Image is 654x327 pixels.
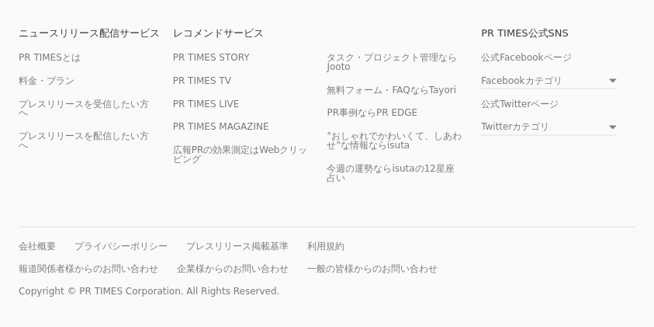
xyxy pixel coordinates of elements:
[74,242,168,252] a: プライバシーポリシー
[327,164,455,184] a: 今週の運勢ならisutaの12星座占い
[173,122,269,133] a: PR TIMES MAGAZINE
[19,75,74,86] a: 料金・プラン
[327,131,462,151] a: "おしゃれでかわいくて、しあわせ"な情報ならisuta
[327,108,418,119] a: PR事例ならPR EDGE
[327,52,458,72] a: タスク・プロジェクト管理ならJooto
[173,75,231,86] a: PR TIMES TV
[481,99,559,110] a: 公式Twitterページ
[307,264,438,275] a: 一般の皆様からのお問い合わせ
[173,52,250,63] a: PR TIMES STORY
[19,52,81,63] a: PR TIMESとは
[481,76,617,89] a: Facebookカテゴリ
[19,242,56,252] a: 会社概要
[307,242,344,252] a: 利用規約
[177,264,289,275] a: 企業様からのお問い合わせ
[481,28,635,38] p: PR TIMES公式SNS
[481,123,617,136] a: Twitterカテゴリ
[19,131,149,151] a: プレスリリースを配信したい方へ
[173,99,240,110] a: PR TIMES LIVE
[481,52,571,63] a: 公式Facebookページ
[19,264,158,275] a: 報道関係者様からのお問い合わせ
[186,242,289,252] a: プレスリリース掲載基準
[173,145,308,165] a: 広報PRの効果測定はWebクリッピング
[19,99,149,119] a: プレスリリースを受信したい方へ
[19,287,635,297] p: Copyright © PR TIMES Corporation. All Rights Reserved.
[173,28,327,38] p: レコメンドサービス
[19,28,173,38] p: ニュースリリース配信サービス
[327,85,457,96] a: 無料フォーム・FAQならTayori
